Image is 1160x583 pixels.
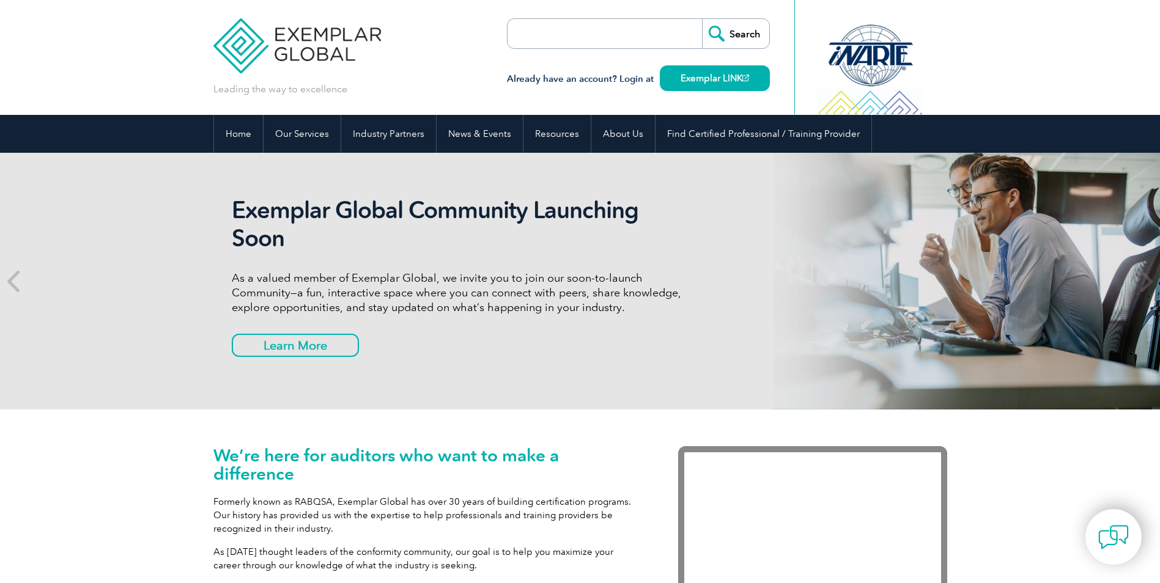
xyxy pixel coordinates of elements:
a: About Us [591,115,655,153]
img: open_square.png [742,75,749,81]
a: Industry Partners [341,115,436,153]
a: Our Services [264,115,341,153]
a: Resources [523,115,591,153]
input: Search [702,19,769,48]
p: Formerly known as RABQSA, Exemplar Global has over 30 years of building certification programs. O... [213,495,641,535]
p: As [DATE] thought leaders of the conformity community, our goal is to help you maximize your care... [213,545,641,572]
p: As a valued member of Exemplar Global, we invite you to join our soon-to-launch Community—a fun, ... [232,271,690,315]
a: Exemplar LINK [660,65,770,91]
a: Learn More [232,334,359,357]
p: Leading the way to excellence [213,82,347,96]
a: Home [214,115,263,153]
h1: We’re here for auditors who want to make a difference [213,446,641,483]
a: Find Certified Professional / Training Provider [656,115,871,153]
h3: Already have an account? Login at [507,71,770,87]
h2: Exemplar Global Community Launching Soon [232,196,690,252]
img: contact-chat.png [1098,522,1129,552]
a: News & Events [437,115,523,153]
